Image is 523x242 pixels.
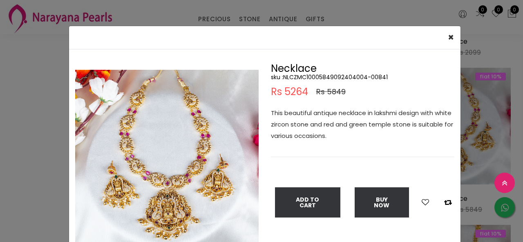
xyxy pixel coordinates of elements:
button: Add to wishlist [419,197,431,208]
h2: Necklace [271,64,454,73]
span: × [448,31,454,44]
p: This beautiful antique necklace in lakshmi design with white zircon stone and red and green templ... [271,107,454,142]
span: Rs 5849 [316,87,346,97]
h5: sku : NLCZMC10005849092404004-00841 [271,73,454,81]
button: Add To Cart [275,187,340,218]
button: Add to compare [442,197,454,208]
button: Buy Now [355,187,409,218]
span: Rs 5264 [271,87,308,97]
